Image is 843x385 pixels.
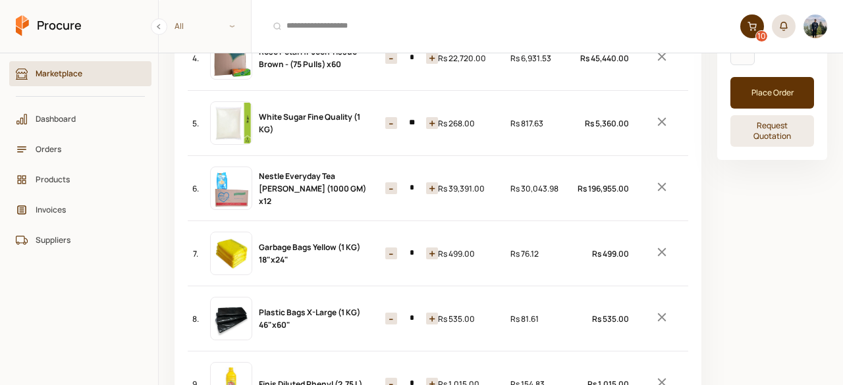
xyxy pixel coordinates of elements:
[175,20,184,32] span: All
[636,305,688,333] button: Remove Item
[636,240,688,268] button: Remove Item
[583,313,629,325] div: Rs 535.00
[36,203,134,216] span: Invoices
[385,52,397,64] button: Increase item quantity
[426,182,438,194] button: Decrease item quantity
[385,117,397,129] button: Increase item quantity
[426,313,438,324] button: Decrease item quantity
[510,117,576,130] div: Rs 817.63
[9,107,151,132] a: Dashboard
[438,52,504,64] div: Rs 22,720.00
[192,117,199,130] span: 5.
[510,52,576,64] div: Rs 6,931.53
[756,31,767,41] div: 10
[259,111,360,135] a: White Sugar Fine Quality (1 KG)
[426,117,438,129] button: Decrease item quantity
[259,307,360,330] a: Plastic Bags X-Large (1 KG) 46"x60"
[9,197,151,222] a: Invoices
[583,117,629,130] div: Rs 5,360.00
[259,46,357,70] a: Rose Petal Hi-Jeen Tissue Brown - (75 Pulls) x60
[192,52,199,64] span: 4.
[9,167,151,192] a: Products
[397,313,426,324] input: 1 Items
[37,17,82,34] span: Procure
[188,286,688,351] div: 8.Plastic Bags X-Large (1 KG) 46"x60"Rs 535.00Remove Item
[259,10,732,43] input: Products and Orders
[636,174,688,203] button: Remove Item
[438,117,504,130] div: Rs 268.00
[426,247,438,259] button: Decrease item quantity
[636,44,688,72] button: Remove Item
[583,182,629,195] div: Rs 196,955.00
[259,242,360,265] a: Garbage Bags Yellow (1 KG) 18"x24"
[740,14,764,38] a: 10
[397,247,426,259] input: 1 Items
[583,52,629,64] div: Rs 45,440.00
[9,61,151,86] a: Marketplace
[36,67,134,80] span: Marketplace
[730,115,814,147] button: Request Quotation
[259,170,366,207] a: Nestle Everyday Tea [PERSON_NAME] (1000 GM) x12
[510,247,576,260] div: Rs 76.12
[36,173,134,186] span: Products
[636,109,688,138] button: Remove Item
[397,117,426,129] input: 20 Items
[438,313,504,325] div: Rs 535.00
[188,155,688,220] div: 6.Nestle Everyday Tea [PERSON_NAME] (1000 GM) x12Rs 196,955.00Remove Item
[510,182,576,195] div: Rs 30,043.98
[36,234,134,246] span: Suppliers
[438,182,504,195] div: Rs 39,391.00
[159,15,251,37] span: All
[192,182,199,195] span: 6.
[438,247,504,260] div: Rs 499.00
[397,52,426,64] input: 2 Items
[188,220,688,286] div: 7.Garbage Bags Yellow (1 KG) 18"x24"Rs 499.00Remove Item
[16,15,82,38] a: Procure
[583,247,629,260] div: Rs 499.00
[192,313,199,325] span: 8.
[188,90,688,155] div: 5.White Sugar Fine Quality (1 KG)Rs 5,360.00Remove Item
[730,77,814,109] button: Place Order
[188,25,688,90] div: 4.Rose Petal Hi-Jeen Tissue Brown - (75 Pulls) x60Rs 45,440.00Remove Item
[385,182,397,194] button: Increase item quantity
[9,228,151,253] a: Suppliers
[385,247,397,259] button: Increase item quantity
[9,137,151,162] a: Orders
[397,182,426,194] input: 5 Items
[426,52,438,64] button: Decrease item quantity
[36,143,134,155] span: Orders
[385,313,397,324] button: Increase item quantity
[193,247,198,260] span: 7.
[510,313,576,325] div: Rs 81.61
[36,113,134,125] span: Dashboard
